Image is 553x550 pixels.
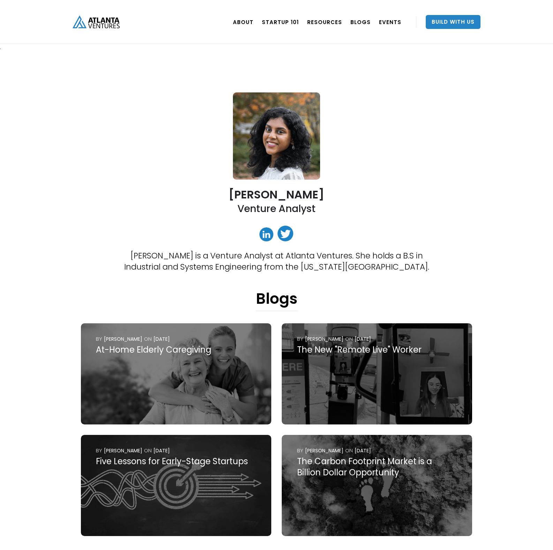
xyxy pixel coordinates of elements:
[104,447,142,454] div: [PERSON_NAME]
[229,188,324,201] h2: [PERSON_NAME]
[144,447,152,454] div: ON
[153,336,170,342] div: [DATE]
[153,447,170,454] div: [DATE]
[144,336,152,342] div: ON
[262,12,299,32] a: Startup 101
[355,447,371,454] div: [DATE]
[81,435,271,536] a: by[PERSON_NAME]ON[DATE]Five Lessons for Early-Stage Startups
[379,12,401,32] a: EVENTS
[307,12,342,32] a: RESOURCES
[297,447,303,454] div: by
[355,336,371,342] div: [DATE]
[96,344,256,355] div: At-Home Elderly Caregiving
[305,336,343,342] div: [PERSON_NAME]
[282,435,472,536] a: by[PERSON_NAME]ON[DATE]The Carbon Footprint Market is a Billion Dollar Opportunity
[350,12,371,32] a: BLOGS
[96,456,256,467] div: Five Lessons for Early-Stage Startups
[297,344,457,355] div: The New "Remote Live" Worker
[96,447,102,454] div: by
[96,336,102,342] div: by
[305,447,343,454] div: [PERSON_NAME]
[81,323,271,424] a: by[PERSON_NAME]ON[DATE]At-Home Elderly Caregiving
[256,290,297,311] h1: Blogs
[233,12,253,32] a: ABOUT
[345,447,353,454] div: ON
[104,336,142,342] div: [PERSON_NAME]
[345,336,353,342] div: ON
[282,323,472,424] a: by[PERSON_NAME]ON[DATE]The New "Remote Live" Worker
[297,336,303,342] div: by
[237,202,316,215] h2: Venture Analyst
[297,456,457,478] div: The Carbon Footprint Market is a Billion Dollar Opportunity
[426,15,480,29] a: Build With Us
[120,250,433,272] p: [PERSON_NAME] is a Venture Analyst at Atlanta Ventures. She holds a B.S in Industrial and Systems...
